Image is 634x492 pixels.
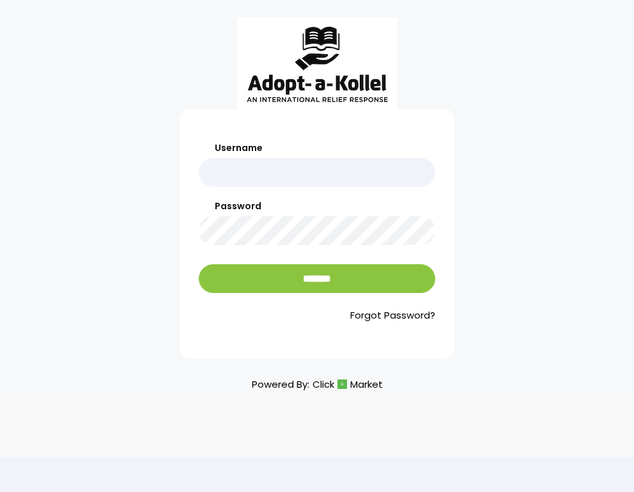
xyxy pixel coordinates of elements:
label: Password [199,200,435,213]
img: aak_logo_sm.jpeg [237,17,397,109]
label: Username [199,141,435,155]
a: ClickMarket [313,376,383,393]
p: Powered By: [252,376,383,393]
img: cm_icon.png [337,379,347,389]
a: Forgot Password? [199,308,435,323]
